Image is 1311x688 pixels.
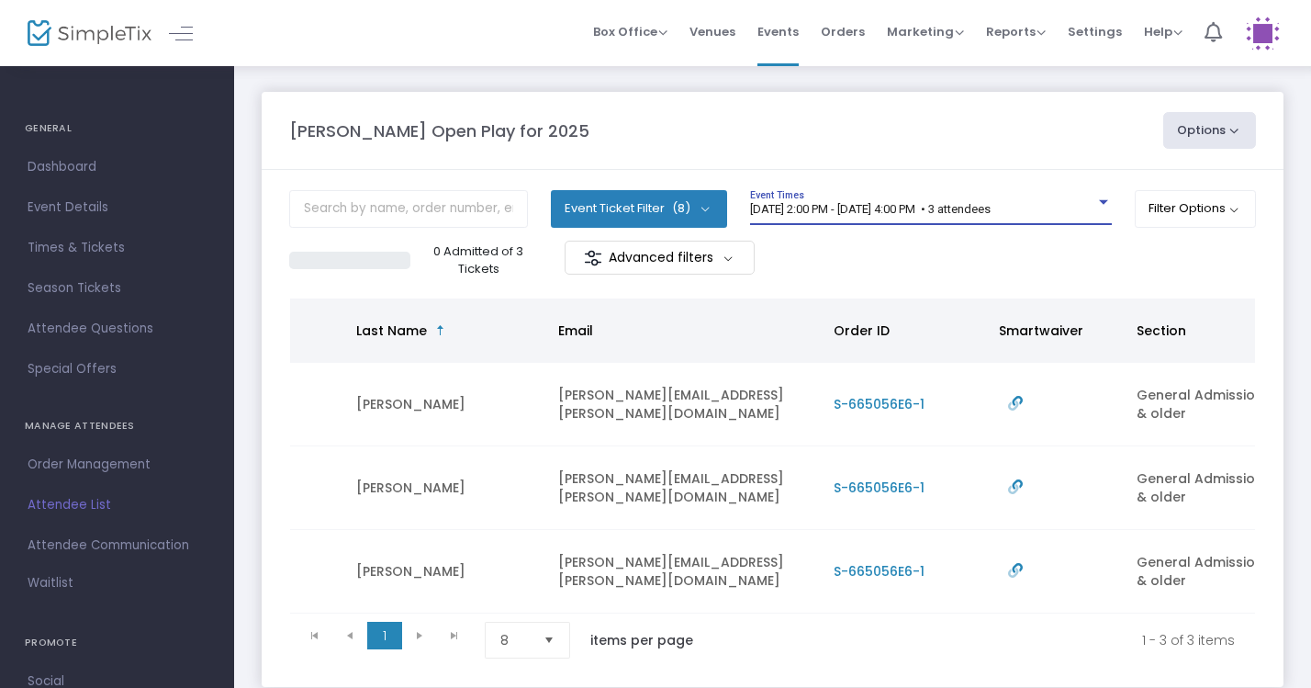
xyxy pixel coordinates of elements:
span: Event Details [28,196,207,220]
span: Attendee List [28,493,207,517]
td: [PERSON_NAME] [345,446,547,530]
span: Dashboard [28,155,207,179]
h4: GENERAL [25,110,209,147]
div: Data table [290,299,1255,614]
span: Orders [821,8,865,55]
td: [PERSON_NAME] [345,363,547,446]
span: S-665056E6-1 [834,395,924,413]
span: S-665056E6-1 [834,562,924,581]
span: Season Tickets [28,276,207,300]
p: 0 Admitted of 3 Tickets [418,242,540,278]
span: Email [558,321,593,340]
label: items per page [590,631,693,649]
button: Select [536,623,562,658]
span: 8 [500,631,529,649]
span: Section [1137,321,1186,340]
span: Attendee Questions [28,317,207,341]
button: Event Ticket Filter(8) [551,190,727,227]
span: (8) [672,201,690,216]
span: Box Office [593,23,667,40]
img: filter [584,249,602,267]
h4: PROMOTE [25,625,209,661]
td: [PERSON_NAME][EMAIL_ADDRESS][PERSON_NAME][DOMAIN_NAME] [547,363,823,446]
span: S-665056E6-1 [834,479,924,497]
th: Smartwaiver [988,299,1126,363]
m-button: Advanced filters [565,241,755,275]
span: Sortable [433,323,448,338]
span: Help [1144,23,1182,40]
span: Marketing [887,23,964,40]
td: [PERSON_NAME][EMAIL_ADDRESS][PERSON_NAME][DOMAIN_NAME] [547,446,823,530]
span: Times & Tickets [28,236,207,260]
span: Reports [986,23,1046,40]
span: Order Management [28,453,207,477]
span: Settings [1068,8,1122,55]
span: Page 1 [367,622,402,649]
button: Filter Options [1135,190,1257,227]
td: [PERSON_NAME] [345,530,547,614]
span: Special Offers [28,357,207,381]
input: Search by name, order number, email, ip address [289,190,528,228]
span: Order ID [834,321,890,340]
td: [PERSON_NAME][EMAIL_ADDRESS][PERSON_NAME][DOMAIN_NAME] [547,530,823,614]
button: Options [1163,112,1257,149]
m-panel-title: [PERSON_NAME] Open Play for 2025 [289,118,589,143]
span: Attendee Communication [28,534,207,558]
span: Waitlist [28,574,73,592]
h4: MANAGE ATTENDEES [25,408,209,445]
span: [DATE] 2:00 PM - [DATE] 4:00 PM • 3 attendees [750,202,991,216]
kendo-pager-info: 1 - 3 of 3 items [732,622,1235,659]
span: Events [757,8,799,55]
span: Venues [689,8,735,55]
span: Last Name [356,321,427,340]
